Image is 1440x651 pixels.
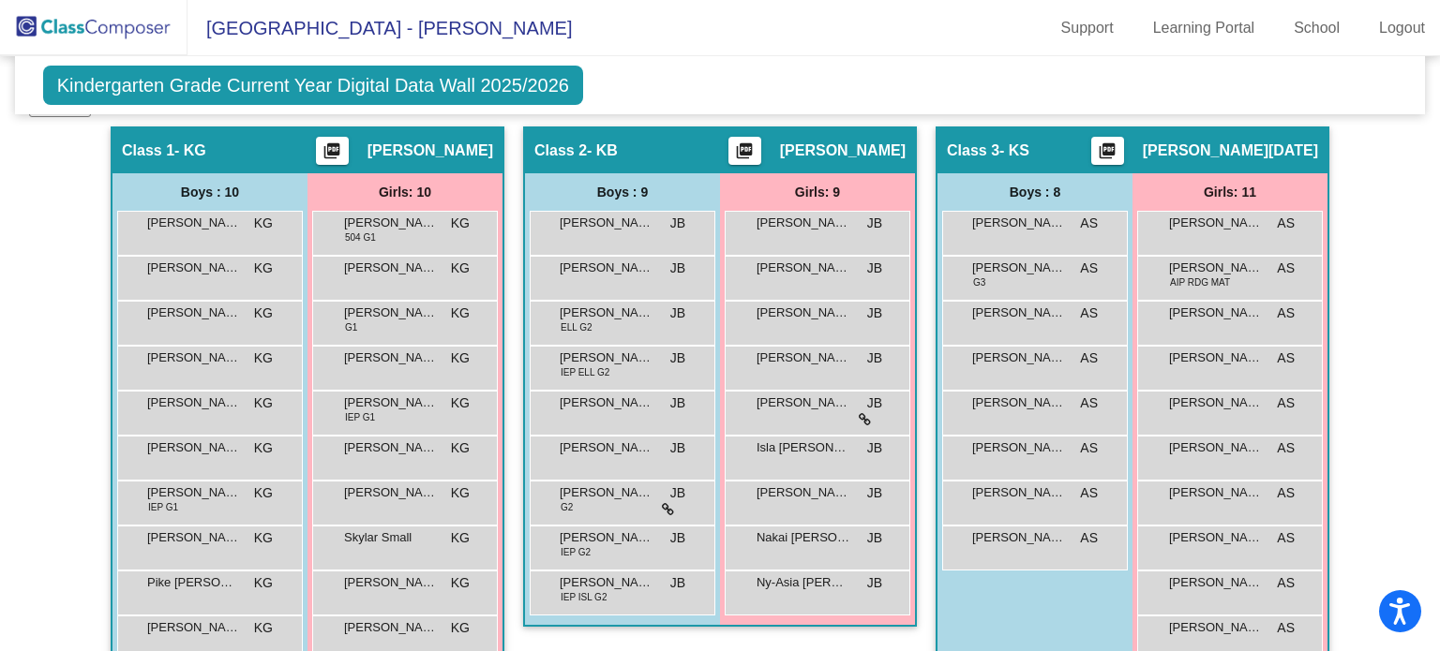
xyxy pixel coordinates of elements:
[1170,275,1230,289] span: AIP RDG MAT
[1279,13,1355,43] a: School
[670,573,685,593] span: JB
[254,259,273,278] span: KG
[345,410,375,424] span: IEP G1
[1169,259,1263,277] span: [PERSON_NAME]
[1096,141,1118,168] mat-icon: picture_as_pdf
[1277,483,1295,503] span: AS
[1143,141,1318,160] span: [PERSON_NAME][DATE]
[451,573,470,593] span: KG
[254,528,273,548] span: KG
[451,438,470,458] span: KG
[560,483,653,502] span: [PERSON_NAME]
[147,348,241,367] span: [PERSON_NAME]
[972,259,1066,277] span: [PERSON_NAME]
[973,275,985,289] span: G3
[757,214,850,232] span: [PERSON_NAME]
[451,393,470,413] span: KG
[1169,214,1263,232] span: [PERSON_NAME]
[670,438,685,458] span: JB
[147,573,241,592] span: Pike [PERSON_NAME]
[1277,214,1295,233] span: AS
[316,137,349,165] button: Print Students Details
[43,66,583,105] span: Kindergarten Grade Current Year Digital Data Wall 2025/2026
[670,348,685,368] span: JB
[147,303,241,322] span: [PERSON_NAME]
[148,500,178,514] span: IEP G1
[147,393,241,412] span: [PERSON_NAME]
[867,438,882,458] span: JB
[561,500,573,514] span: G2
[1080,393,1098,413] span: AS
[867,303,882,323] span: JB
[254,618,273,638] span: KG
[1080,348,1098,368] span: AS
[1080,259,1098,278] span: AS
[560,393,653,412] span: [PERSON_NAME]
[147,483,241,502] span: [PERSON_NAME]
[867,259,882,278] span: JB
[1169,618,1263,637] span: [PERSON_NAME]
[780,141,906,160] span: [PERSON_NAME]
[757,483,850,502] span: [PERSON_NAME]
[867,528,882,548] span: JB
[451,528,470,548] span: KG
[122,141,174,160] span: Class 1
[561,320,592,334] span: ELL G2
[1132,173,1327,211] div: Girls: 11
[561,545,591,559] span: IEP G2
[1277,348,1295,368] span: AS
[1277,259,1295,278] span: AS
[525,173,720,211] div: Boys : 9
[1080,528,1098,548] span: AS
[561,365,609,379] span: IEP ELL G2
[451,618,470,638] span: KG
[254,438,273,458] span: KG
[344,259,438,277] span: [PERSON_NAME]
[757,573,850,592] span: Ny-Asia [PERSON_NAME]
[560,528,653,547] span: [PERSON_NAME]
[947,141,999,160] span: Class 3
[867,348,882,368] span: JB
[1169,348,1263,367] span: [PERSON_NAME]
[147,438,241,457] span: [PERSON_NAME]
[560,573,653,592] span: [PERSON_NAME]
[254,393,273,413] span: KG
[307,173,502,211] div: Girls: 10
[561,590,607,604] span: IEP ISL G2
[1080,483,1098,503] span: AS
[972,214,1066,232] span: [PERSON_NAME]
[344,303,438,322] span: [PERSON_NAME]
[670,259,685,278] span: JB
[757,303,850,322] span: [PERSON_NAME]
[757,259,850,277] span: [PERSON_NAME]
[1277,618,1295,638] span: AS
[937,173,1132,211] div: Boys : 8
[321,141,343,168] mat-icon: picture_as_pdf
[867,483,882,503] span: JB
[451,259,470,278] span: KG
[560,303,653,322] span: [PERSON_NAME]
[757,348,850,367] span: [PERSON_NAME]
[972,393,1066,412] span: [PERSON_NAME]
[367,141,493,160] span: [PERSON_NAME]
[972,348,1066,367] span: [PERSON_NAME]
[670,303,685,323] span: JB
[344,573,438,592] span: [PERSON_NAME]
[1169,438,1263,457] span: [PERSON_NAME]
[1080,214,1098,233] span: AS
[534,141,587,160] span: Class 2
[670,393,685,413] span: JB
[1169,573,1263,592] span: [PERSON_NAME]
[112,173,307,211] div: Boys : 10
[560,259,653,277] span: [PERSON_NAME]
[867,393,882,413] span: JB
[560,214,653,232] span: [PERSON_NAME]
[344,483,438,502] span: [PERSON_NAME]
[999,141,1029,160] span: - KS
[560,438,653,457] span: [PERSON_NAME]
[867,573,882,593] span: JB
[451,483,470,503] span: KG
[254,214,273,233] span: KG
[451,214,470,233] span: KG
[733,141,756,168] mat-icon: picture_as_pdf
